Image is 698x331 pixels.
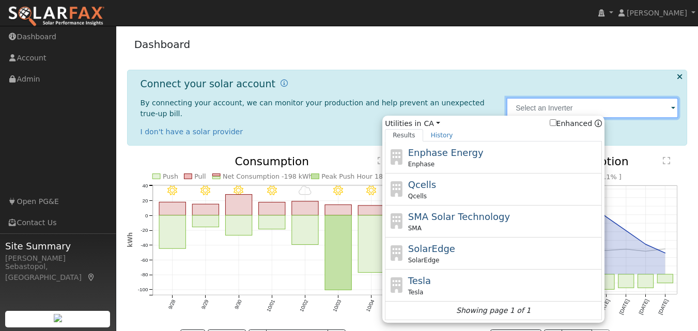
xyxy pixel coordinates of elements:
i: 9/30 - Clear [234,186,243,196]
rect: onclick="" [599,275,614,290]
text: 9/29 [200,299,209,311]
span: By connecting your account, we can monitor your production and help prevent an unexpected true-up... [141,99,485,118]
rect: onclick="" [192,215,219,227]
text: [DATE] [599,298,611,316]
rect: onclick="" [358,215,384,273]
a: I don't have a solar provider [141,128,243,136]
rect: onclick="" [159,215,185,248]
circle: onclick="" [663,251,668,256]
input: Enhanced [550,119,556,126]
circle: onclick="" [604,249,609,253]
span: SolarEdge [408,256,440,265]
text: Consumption [235,155,309,168]
circle: onclick="" [624,229,628,233]
text: 0 [145,213,148,218]
text: -20 [141,228,148,233]
text: Annual Net Consumption [487,155,629,168]
text: kWh [126,232,133,247]
text: [DATE] [657,298,669,316]
span: Qcells [408,192,427,201]
rect: onclick="" [225,215,252,235]
input: Select an Inverter [506,98,678,118]
span: Enphase [408,160,435,169]
rect: onclick="" [618,275,634,288]
a: Results [385,129,423,141]
circle: onclick="" [644,249,648,254]
text: 9/30 [234,299,243,311]
span: Utilities in [385,118,602,129]
circle: onclick="" [663,247,668,251]
circle: onclick="" [624,247,628,251]
text: 20 [142,198,148,203]
i: 10/03 - MostlyClear [333,186,343,196]
span: SolarEdge [408,243,455,254]
text: 10/01 [266,299,276,313]
rect: onclick="" [292,201,318,215]
text: 40 [142,183,148,189]
rect: onclick="" [292,215,318,245]
span: Enphase Energy [408,147,484,158]
text: -80 [141,272,148,278]
text: -100 [137,287,148,293]
span: SMA [408,224,422,233]
rect: onclick="" [325,215,351,290]
img: retrieve [54,314,62,322]
rect: onclick="" [225,195,252,215]
i: 10/04 - MostlyClear [366,186,376,196]
text: [DATE] [638,298,650,316]
rect: onclick="" [638,275,654,288]
i: 10/02 - Cloudy [299,186,312,196]
a: Enhanced Providers [595,119,602,128]
circle: onclick="" [604,215,609,219]
span: Tesla [408,288,424,297]
text: Pull [194,173,206,181]
rect: onclick="" [192,204,219,216]
a: Dashboard [134,38,191,51]
text: Net Consumption -198 kWh [223,173,313,181]
rect: onclick="" [325,205,351,215]
text: 10/02 [299,299,309,313]
label: Enhanced [550,118,593,129]
i: 9/29 - Clear [200,186,210,196]
text: [DATE] [618,298,630,316]
span: Qcells [408,179,437,190]
span: SMA Solar Technology [408,211,510,222]
h1: Connect your solar account [141,78,275,90]
div: [PERSON_NAME] [5,253,111,264]
span: [PERSON_NAME] [627,9,687,17]
rect: onclick="" [658,275,673,283]
text: 10/03 [332,299,343,313]
i: 9/28 - Clear [167,186,177,196]
rect: onclick="" [259,215,285,229]
span: Site Summary [5,239,111,253]
text:  [663,156,670,165]
a: Map [87,273,96,281]
text: 10/04 [365,299,376,313]
rect: onclick="" [159,202,185,216]
text:  [378,156,385,165]
text: Peak Push Hour 18.6 kWh [321,173,406,181]
text: 9/28 [167,299,176,311]
span: Show enhanced providers [550,118,602,129]
a: CA [424,118,440,129]
circle: onclick="" [644,243,648,247]
i: 10/01 - Clear [267,186,277,196]
a: History [423,129,461,141]
img: SolarFax [8,6,105,27]
span: Tesla [408,275,431,286]
rect: onclick="" [358,206,384,215]
text: -60 [141,257,148,263]
rect: onclick="" [259,202,285,215]
div: Sebastopol, [GEOGRAPHIC_DATA] [5,261,111,283]
text: -40 [141,243,148,248]
text: Push [163,173,178,181]
i: Showing page 1 of 1 [456,305,531,316]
